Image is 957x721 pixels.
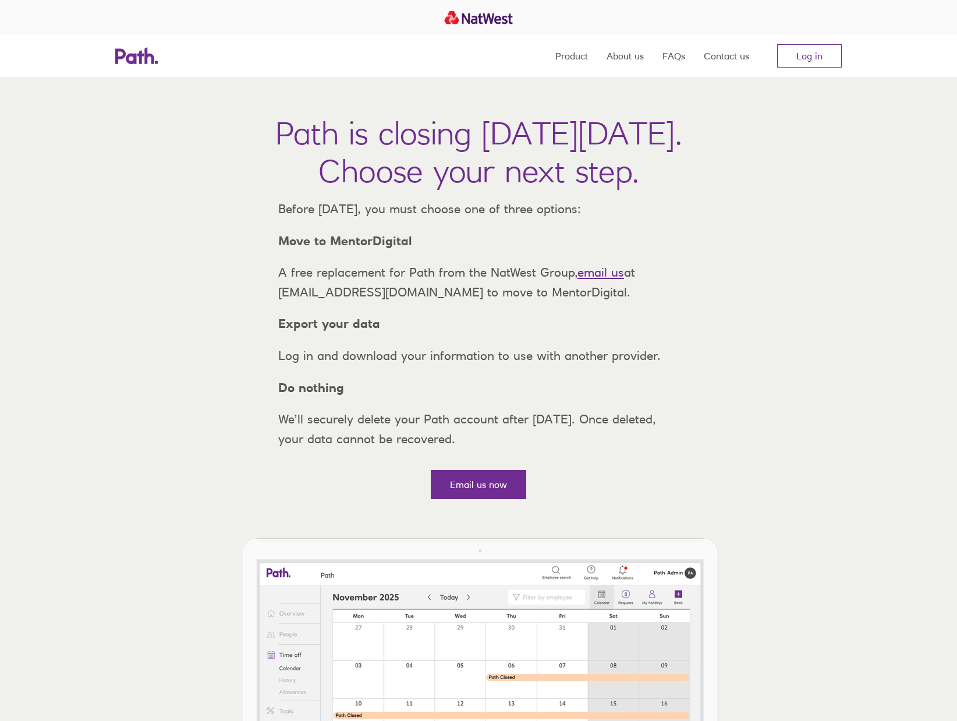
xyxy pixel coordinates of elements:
a: Log in [777,44,842,68]
a: Email us now [431,470,526,499]
a: About us [607,35,644,77]
strong: Move to MentorDigital [278,234,412,248]
strong: Export your data [278,316,380,331]
a: FAQs [662,35,685,77]
h1: Path is closing [DATE][DATE]. Choose your next step. [275,114,682,190]
strong: Do nothing [278,380,344,395]
p: Log in and download your information to use with another provider. [269,346,688,366]
p: A free replacement for Path from the NatWest Group, at [EMAIL_ADDRESS][DOMAIN_NAME] to move to Me... [269,263,688,302]
a: Product [555,35,588,77]
a: Contact us [704,35,749,77]
a: email us [577,265,624,280]
p: We’ll securely delete your Path account after [DATE]. Once deleted, your data cannot be recovered. [269,409,688,448]
p: Before [DATE], you must choose one of three options: [269,199,688,219]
